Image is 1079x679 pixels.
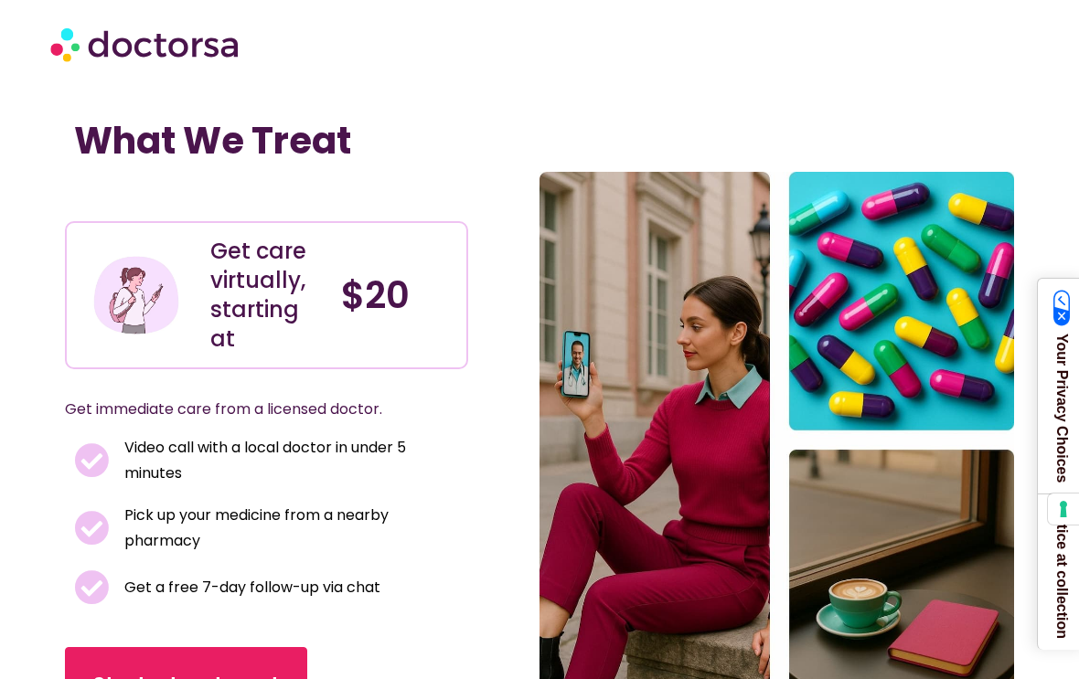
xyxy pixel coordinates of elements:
h1: What We Treat [74,119,459,163]
span: Get a free 7-day follow-up via chat [120,575,380,600]
span: Video call with a local doctor in under 5 minutes [120,435,459,486]
iframe: Customer reviews powered by Trustpilot [74,181,348,203]
button: Your consent preferences for tracking technologies [1048,493,1079,525]
span: Pick up your medicine from a nearby pharmacy [120,503,459,554]
img: Illustration depicting a young woman in a casual outfit, engaged with her smartphone. She has a p... [91,250,181,340]
p: Get immediate care from a licensed doctor. [65,397,424,422]
h4: $20 [341,273,453,317]
div: Get care virtually, starting at [210,237,322,354]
